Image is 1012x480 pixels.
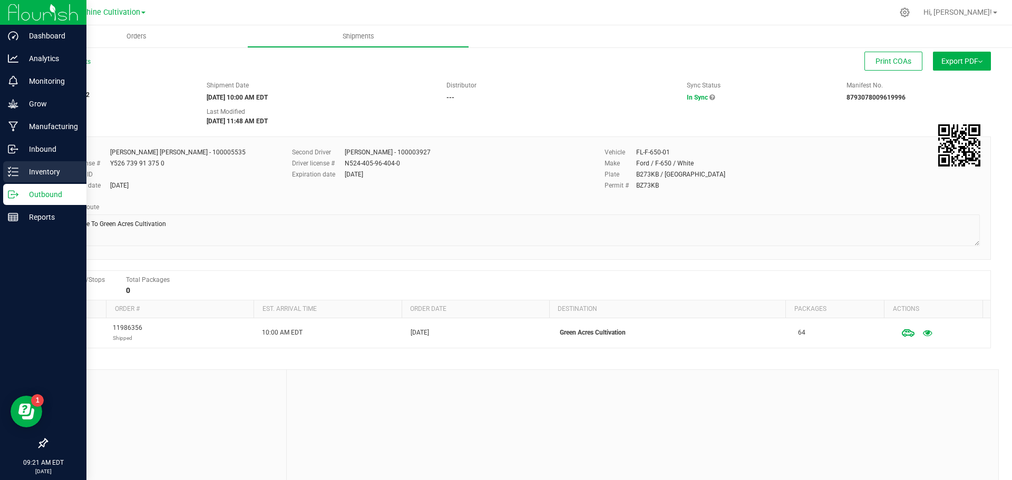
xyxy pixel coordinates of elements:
[292,159,345,168] label: Driver license #
[18,52,82,65] p: Analytics
[292,170,345,179] label: Expiration date
[785,300,884,318] th: Packages
[262,328,303,338] span: 10:00 AM EDT
[8,189,18,200] inline-svg: Outbound
[8,166,18,177] inline-svg: Inventory
[8,121,18,132] inline-svg: Manufacturing
[31,394,44,407] iframe: Resource center unread badge
[446,81,476,90] label: Distributor
[933,52,991,71] button: Export PDF
[636,170,725,179] div: B273KB / [GEOGRAPHIC_DATA]
[605,148,636,157] label: Vehicle
[18,75,82,87] p: Monitoring
[207,117,268,125] strong: [DATE] 11:48 AM EDT
[112,32,161,41] span: Orders
[18,188,82,201] p: Outbound
[46,81,191,90] span: Shipment #
[8,53,18,64] inline-svg: Analytics
[345,170,363,179] div: [DATE]
[70,8,140,17] span: Sunshine Cultivation
[328,32,388,41] span: Shipments
[110,148,246,157] div: [PERSON_NAME] [PERSON_NAME] - 100005535
[207,81,249,90] label: Shipment Date
[18,120,82,133] p: Manufacturing
[11,396,42,427] iframe: Resource center
[560,328,785,338] p: Green Acres Cultivation
[345,148,431,157] div: [PERSON_NAME] - 100003927
[605,159,636,168] label: Make
[126,286,130,295] strong: 0
[5,458,82,467] p: 09:21 AM EDT
[110,159,164,168] div: Y526 739 91 375 0
[292,148,345,157] label: Second Driver
[898,322,919,344] span: Mark this stop as Not Yet Arrived in BioTrack.
[549,300,785,318] th: Destination
[938,124,980,166] qrcode: 20250922-002
[207,107,245,116] label: Last Modified
[846,94,906,101] strong: 8793078009619996
[8,76,18,86] inline-svg: Monitoring
[254,300,401,318] th: Est. arrival time
[923,8,992,16] span: Hi, [PERSON_NAME]!
[18,165,82,178] p: Inventory
[113,323,142,343] span: 11986356
[207,94,268,101] strong: [DATE] 10:00 AM EDT
[411,328,429,338] span: [DATE]
[18,30,82,42] p: Dashboard
[875,57,911,65] span: Print COAs
[446,94,454,101] strong: ---
[113,333,142,343] p: Shipped
[18,143,82,155] p: Inbound
[247,25,469,47] a: Shipments
[636,148,670,157] div: FL-F-650-01
[18,211,82,223] p: Reports
[605,170,636,179] label: Plate
[846,81,883,90] label: Manifest No.
[5,467,82,475] p: [DATE]
[106,300,254,318] th: Order #
[898,7,911,17] div: Manage settings
[345,159,400,168] div: N524-405-96-404-0
[941,57,982,65] span: Export PDF
[8,99,18,109] inline-svg: Grow
[864,52,922,71] button: Print COAs
[687,81,721,90] label: Sync Status
[636,159,694,168] div: Ford / F-650 / White
[8,144,18,154] inline-svg: Inbound
[18,97,82,110] p: Grow
[110,181,129,190] div: [DATE]
[884,300,982,318] th: Actions
[798,328,805,338] span: 64
[126,276,170,283] span: Total Packages
[605,181,636,190] label: Permit #
[55,378,278,390] span: Notes
[402,300,549,318] th: Order date
[8,212,18,222] inline-svg: Reports
[938,124,980,166] img: Scan me!
[687,94,708,101] span: In Sync
[8,31,18,41] inline-svg: Dashboard
[25,25,247,47] a: Orders
[636,181,659,190] div: BZ73KB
